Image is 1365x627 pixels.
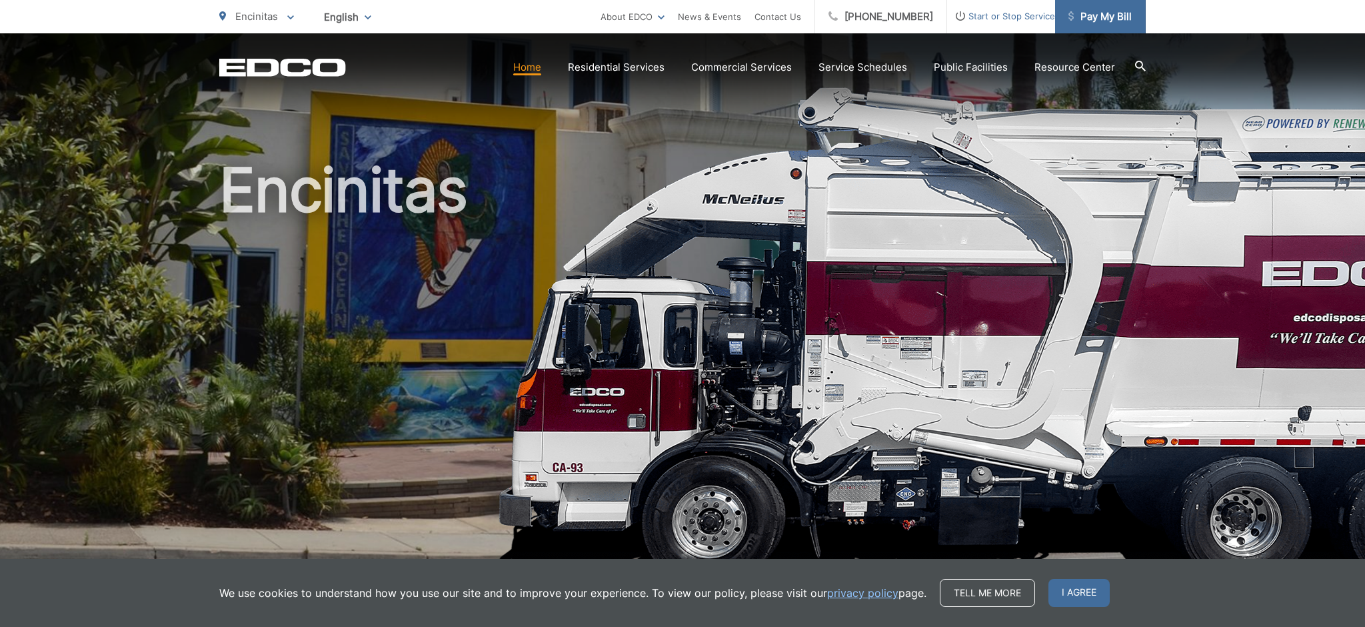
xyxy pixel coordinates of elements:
[568,59,665,75] a: Residential Services
[818,59,907,75] a: Service Schedules
[691,59,792,75] a: Commercial Services
[601,9,665,25] a: About EDCO
[678,9,741,25] a: News & Events
[827,585,898,601] a: privacy policy
[219,58,346,77] a: EDCD logo. Return to the homepage.
[940,579,1035,607] a: Tell me more
[513,59,541,75] a: Home
[754,9,801,25] a: Contact Us
[1048,579,1110,607] span: I agree
[219,157,1146,579] h1: Encinitas
[219,585,926,601] p: We use cookies to understand how you use our site and to improve your experience. To view our pol...
[314,5,381,29] span: English
[235,10,278,23] span: Encinitas
[1034,59,1115,75] a: Resource Center
[934,59,1008,75] a: Public Facilities
[1068,9,1132,25] span: Pay My Bill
